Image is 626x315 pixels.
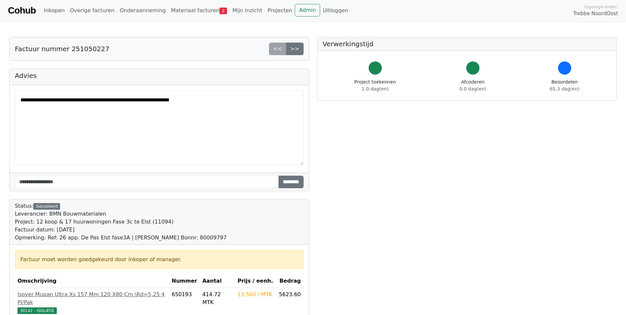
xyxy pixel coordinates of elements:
[15,202,227,242] div: Status:
[238,291,274,298] div: 13.560 / MTK
[17,291,166,306] div: Isover Mupan Ultra Xs 157 Mm 120 X80 Cm \Rd=5,25 4 Pl/Pak
[276,274,303,288] th: Bedrag
[17,291,166,314] a: Isover Mupan Ultra Xs 157 Mm 120 X80 Cm \Rd=5,25 4 Pl/Pak30142 - ISOLATIE
[459,79,486,92] div: Afcoderen
[15,210,227,218] div: Leverancier: BMN Bouwmaterialen
[17,307,57,314] span: 30142 - ISOLATIE
[286,43,304,55] a: >>
[15,234,227,242] div: Opmerking: Ref: 26 app. De Pas Elst fase3A | [PERSON_NAME] Bonnr: 80009797
[362,86,388,91] span: 1.0 dag(en)
[584,4,618,10] span: Ingelogd onder:
[41,4,67,17] a: Inkopen
[33,203,60,210] div: Gecodeerd
[20,256,298,263] div: Factuur moet worden goedgekeurd door inkoper of manager.
[15,274,169,288] th: Omschrijving
[219,8,227,14] span: 2
[354,79,396,92] div: Project toekennen
[67,4,117,17] a: Overige facturen
[8,3,36,18] a: Cohub
[550,86,579,91] span: 65.3 dag(en)
[169,274,200,288] th: Nummer
[573,10,618,17] span: Trebbe NoordOost
[265,4,295,17] a: Projecten
[117,4,168,17] a: Onderaanneming
[15,72,304,80] h5: Advies
[168,4,230,17] a: Materiaal facturen2
[295,4,320,17] a: Admin
[15,226,227,234] div: Factuur datum: [DATE]
[320,4,351,17] a: Uitloggen
[323,40,611,48] h5: Verwerkingstijd
[15,45,109,53] h5: Factuur nummer 251050227
[200,274,235,288] th: Aantal
[235,274,277,288] th: Prijs / eenh.
[202,291,232,306] div: 414.72 MTK
[550,79,579,92] div: Beoordelen
[15,218,227,226] div: Project: 12 koop & 17 huurwoningen Fase 3c te Elst (11094)
[459,86,486,91] span: 0.0 dag(en)
[230,4,265,17] a: Mijn inzicht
